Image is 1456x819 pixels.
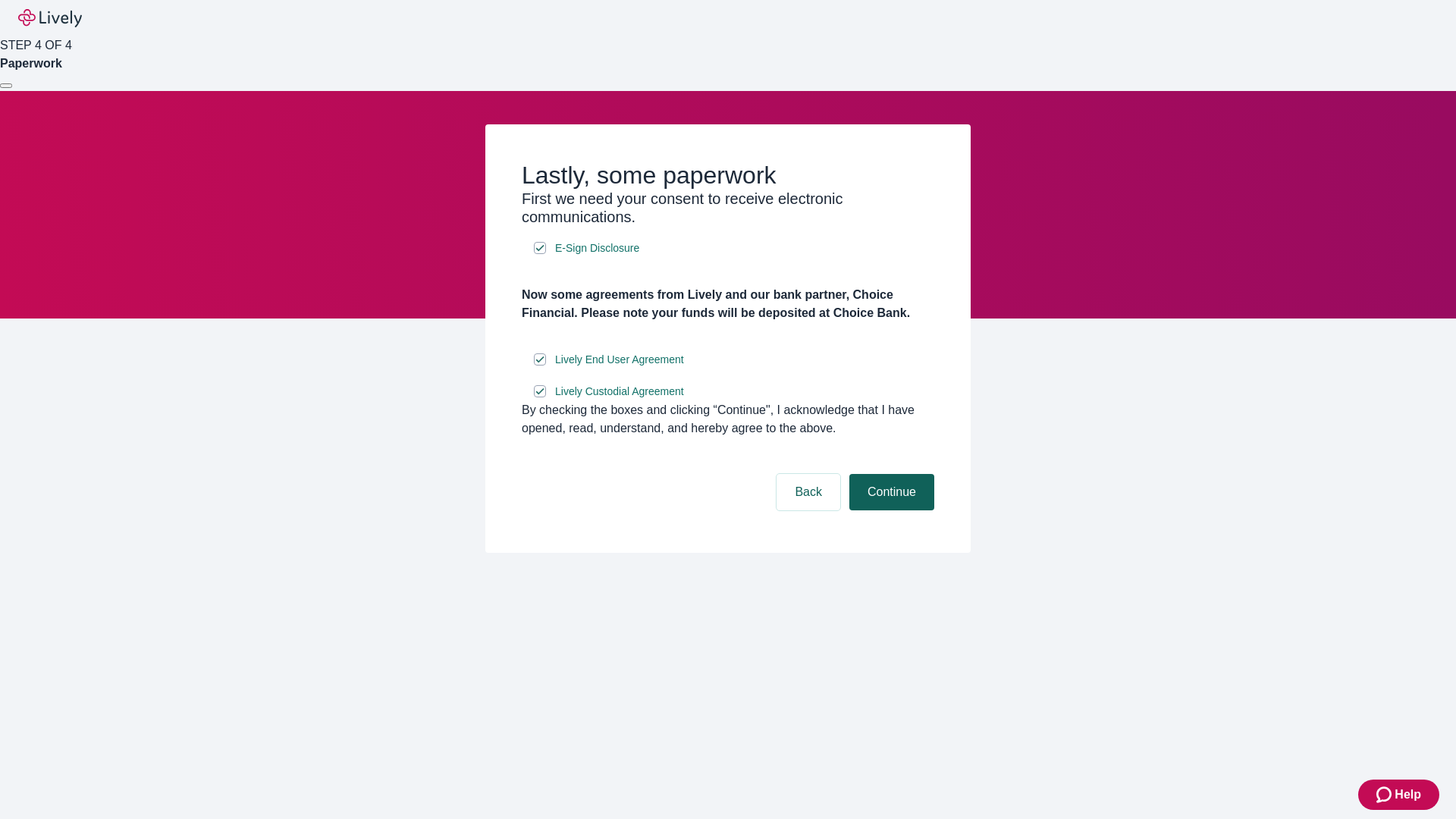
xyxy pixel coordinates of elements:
img: Lively [18,9,82,27]
svg: Zendesk support icon [1376,786,1395,804]
h2: Lastly, some paperwork [522,161,934,190]
button: Back [777,474,840,510]
h3: First we need your consent to receive electronic communications. [522,190,934,226]
span: Lively End User Agreement [555,352,684,368]
button: Continue [849,474,934,510]
span: Lively Custodial Agreement [555,384,684,400]
div: By checking the boxes and clicking “Continue", I acknowledge that I have opened, read, understand... [522,401,934,438]
a: e-sign disclosure document [552,350,687,369]
span: E-Sign Disclosure [555,240,639,256]
a: e-sign disclosure document [552,239,642,258]
span: Help [1395,786,1421,804]
button: Zendesk support iconHelp [1358,780,1439,810]
a: e-sign disclosure document [552,382,687,401]
h4: Now some agreements from Lively and our bank partner, Choice Financial. Please note your funds wi... [522,286,934,322]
